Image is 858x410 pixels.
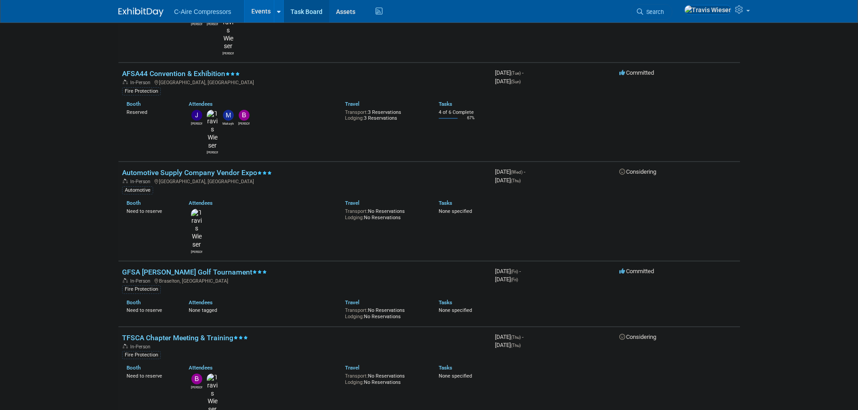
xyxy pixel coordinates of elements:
[345,371,425,385] div: No Reservations No Reservations
[191,374,202,384] img: Bryan Staszak
[122,285,161,293] div: Fire Protection
[345,109,368,115] span: Transport:
[130,344,153,350] span: In-Person
[495,268,521,275] span: [DATE]
[222,121,234,126] div: Makaylee Zezza
[122,69,240,78] a: AFSA44 Convention & Exhibition
[439,101,452,107] a: Tasks
[619,69,654,76] span: Committed
[127,306,176,314] div: Need to reserve
[511,79,521,84] span: (Sun)
[123,80,128,84] img: In-Person Event
[130,179,153,185] span: In-Person
[439,208,472,214] span: None specified
[130,80,153,86] span: In-Person
[189,101,213,107] a: Attendees
[345,101,359,107] a: Travel
[127,207,176,215] div: Need to reserve
[345,365,359,371] a: Travel
[122,177,488,185] div: [GEOGRAPHIC_DATA], [GEOGRAPHIC_DATA]
[439,299,452,306] a: Tasks
[511,335,521,340] span: (Thu)
[345,208,368,214] span: Transport:
[222,50,234,56] div: Travis Wieser
[223,110,234,121] img: Makaylee Zezza
[439,307,472,313] span: None specified
[345,200,359,206] a: Travel
[495,276,518,283] span: [DATE]
[511,269,518,274] span: (Fri)
[511,277,518,282] span: (Fri)
[345,299,359,306] a: Travel
[511,170,522,175] span: (Wed)
[174,8,232,15] span: C-Aire Compressors
[118,8,163,17] img: ExhibitDay
[123,344,128,348] img: In-Person Event
[439,365,452,371] a: Tasks
[127,365,141,371] a: Booth
[643,9,664,15] span: Search
[684,5,731,15] img: Travis Wieser
[345,307,368,313] span: Transport:
[191,21,202,27] div: Jason Hedeen
[511,343,521,348] span: (Thu)
[122,351,161,359] div: Fire Protection
[189,200,213,206] a: Attendees
[207,110,218,150] img: Travis Wieser
[345,373,368,379] span: Transport:
[631,4,672,20] a: Search
[122,333,248,342] a: TFSCA Chapter Meeting & Training
[122,87,161,95] div: Fire Protection
[345,314,364,320] span: Lodging:
[511,178,521,183] span: (Thu)
[127,200,141,206] a: Booth
[191,384,202,390] div: Bryan Staszak
[345,379,364,385] span: Lodging:
[519,268,521,275] span: -
[345,306,425,320] div: No Reservations No Reservations
[127,299,141,306] a: Booth
[127,371,176,379] div: Need to reserve
[619,168,656,175] span: Considering
[191,209,202,249] img: Travis Wieser
[439,373,472,379] span: None specified
[345,108,425,122] div: 3 Reservations 3 Reservations
[511,71,521,76] span: (Tue)
[122,277,488,284] div: Braselton, [GEOGRAPHIC_DATA]
[127,101,141,107] a: Booth
[191,121,202,126] div: Jason Hedeen
[495,78,521,85] span: [DATE]
[439,109,488,116] div: 4 of 6 Complete
[239,110,250,121] img: Bryan Staszak
[619,333,656,340] span: Considering
[345,215,364,221] span: Lodging:
[495,168,525,175] span: [DATE]
[238,121,250,126] div: Bryan Staszak
[522,333,523,340] span: -
[495,333,523,340] span: [DATE]
[127,108,176,116] div: Reserved
[122,168,272,177] a: Automotive Supply Company Vendor Expo
[524,168,525,175] span: -
[123,278,128,283] img: In-Person Event
[345,207,425,221] div: No Reservations No Reservations
[222,10,234,50] img: Travis Wieser
[130,278,153,284] span: In-Person
[522,69,523,76] span: -
[122,268,267,276] a: GFSA [PERSON_NAME] Golf Tournament
[619,268,654,275] span: Committed
[189,306,338,314] div: None tagged
[495,69,523,76] span: [DATE]
[122,186,153,194] div: Automotive
[467,116,475,128] td: 67%
[439,200,452,206] a: Tasks
[189,299,213,306] a: Attendees
[191,249,202,254] div: Travis Wieser
[345,115,364,121] span: Lodging:
[207,21,218,27] div: Roger Bergfeld
[122,78,488,86] div: [GEOGRAPHIC_DATA], [GEOGRAPHIC_DATA]
[495,177,521,184] span: [DATE]
[495,342,521,348] span: [DATE]
[189,365,213,371] a: Attendees
[207,149,218,155] div: Travis Wieser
